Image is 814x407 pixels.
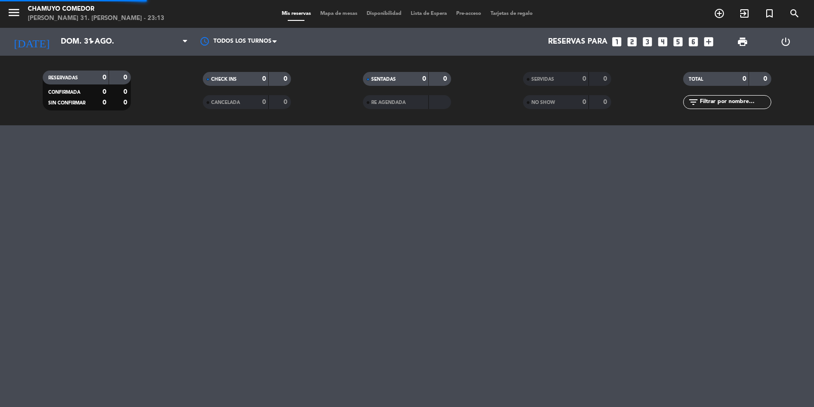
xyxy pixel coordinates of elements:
i: filter_list [688,97,699,108]
span: Lista de Espera [406,11,452,16]
strong: 0 [763,76,769,82]
i: looks_3 [641,36,653,48]
i: arrow_drop_down [86,36,97,47]
span: SIN CONFIRMAR [48,101,85,105]
strong: 0 [422,76,426,82]
i: add_circle_outline [714,8,725,19]
strong: 0 [284,99,289,105]
i: looks_5 [672,36,684,48]
i: [DATE] [7,32,56,52]
i: menu [7,6,21,19]
span: Disponibilidad [362,11,406,16]
strong: 0 [123,99,129,106]
span: RE AGENDADA [371,100,406,105]
strong: 0 [103,74,106,81]
span: Mis reservas [277,11,316,16]
strong: 0 [582,76,586,82]
strong: 0 [582,99,586,105]
strong: 0 [443,76,449,82]
span: Mapa de mesas [316,11,362,16]
strong: 0 [743,76,746,82]
strong: 0 [103,99,106,106]
strong: 0 [284,76,289,82]
i: search [789,8,800,19]
strong: 0 [123,74,129,81]
div: LOG OUT [764,28,808,56]
input: Filtrar por nombre... [699,97,771,107]
span: print [737,36,748,47]
strong: 0 [103,89,106,95]
strong: 0 [123,89,129,95]
span: Reservas para [548,38,607,46]
button: menu [7,6,21,23]
i: exit_to_app [739,8,750,19]
span: Tarjetas de regalo [486,11,537,16]
span: CANCELADA [211,100,240,105]
strong: 0 [603,99,609,105]
div: [PERSON_NAME] 31. [PERSON_NAME] - 23:13 [28,14,164,23]
span: CHECK INS [211,77,237,82]
div: Chamuyo Comedor [28,5,164,14]
span: NO SHOW [531,100,555,105]
strong: 0 [603,76,609,82]
i: looks_two [626,36,638,48]
i: power_settings_new [780,36,791,47]
strong: 0 [262,99,266,105]
i: add_box [703,36,715,48]
span: RESERVADAS [48,76,78,80]
i: turned_in_not [764,8,775,19]
i: looks_4 [657,36,669,48]
span: Pre-acceso [452,11,486,16]
strong: 0 [262,76,266,82]
i: looks_one [611,36,623,48]
span: CONFIRMADA [48,90,80,95]
span: TOTAL [689,77,703,82]
span: SERVIDAS [531,77,554,82]
i: looks_6 [687,36,699,48]
span: SENTADAS [371,77,396,82]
